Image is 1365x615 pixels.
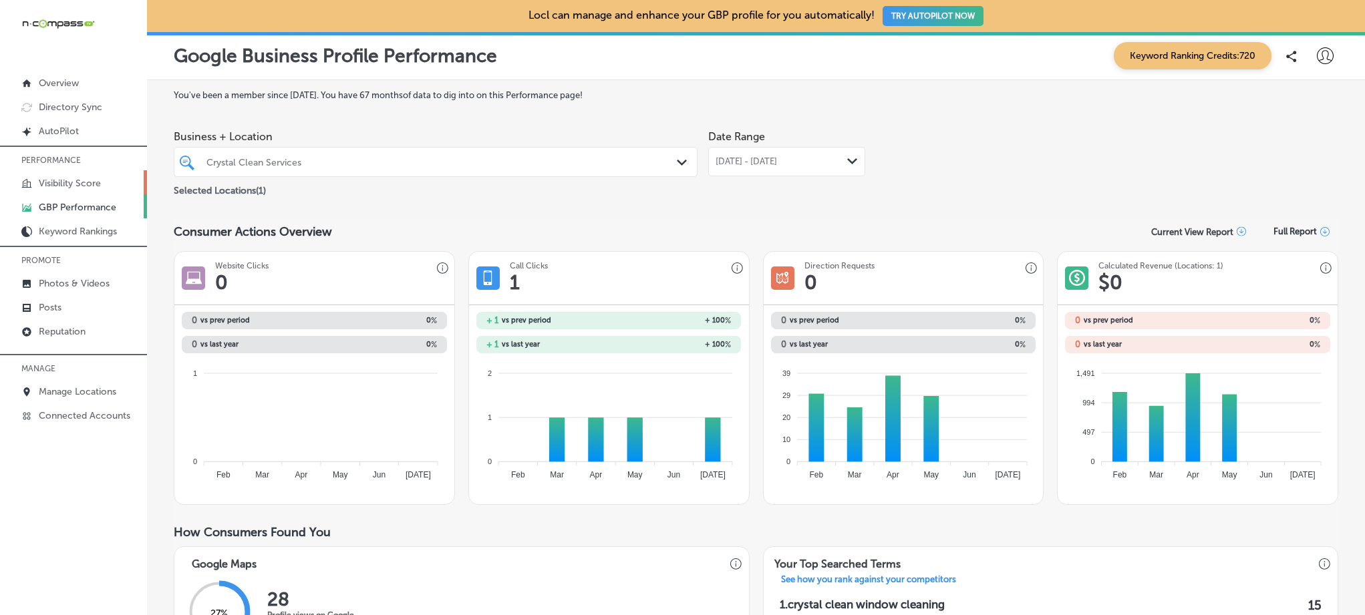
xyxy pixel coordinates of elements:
h1: 1 [510,270,520,294]
tspan: Apr [590,470,603,479]
tspan: Apr [295,470,308,479]
tspan: Jun [963,470,975,479]
h3: Website Clicks [215,261,269,270]
img: 660ab0bf-5cc7-4cb8-ba1c-48b5ae0f18e60NCTV_CLogo_TV_Black_-500x88.png [21,17,95,30]
tspan: Mar [255,470,269,479]
p: Keyword Rankings [39,226,117,237]
h3: Direction Requests [804,261,875,270]
tspan: Jun [1260,470,1273,479]
label: You've been a member since [DATE] . You have 67 months of data to dig into on this Performance page! [174,90,1338,100]
span: vs prev period [790,317,839,324]
h2: 0 [192,339,197,349]
tspan: 1 [193,369,197,377]
h2: 0 [1198,340,1320,349]
span: % [725,340,731,349]
tspan: 2 [488,369,492,377]
span: Full Report [1273,226,1317,236]
h3: Your Top Searched Terms [764,547,911,574]
span: How Consumers Found You [174,525,331,540]
p: Google Business Profile Performance [174,45,497,67]
tspan: 497 [1083,428,1095,436]
span: % [725,316,731,325]
tspan: 0 [193,457,197,465]
tspan: May [923,470,939,479]
p: Selected Locations ( 1 ) [174,180,266,196]
h2: 0 [903,316,1026,325]
span: vs prev period [1084,317,1133,324]
tspan: Jun [373,470,386,479]
tspan: 0 [1091,457,1095,465]
div: Crystal Clean Services [206,156,678,168]
tspan: Apr [1187,470,1199,479]
tspan: Mar [848,470,862,479]
p: Visibility Score [39,178,101,189]
p: Connected Accounts [39,410,130,421]
p: Photos & Videos [39,278,110,289]
h2: + 1 [486,339,498,349]
tspan: 0 [488,457,492,465]
h2: + 1 [486,315,498,325]
span: vs prev period [502,317,551,324]
tspan: Feb [511,470,525,479]
tspan: 1,491 [1076,369,1095,377]
tspan: 10 [782,435,790,443]
tspan: 1 [488,413,492,421]
h3: Call Clicks [510,261,548,270]
tspan: [DATE] [1290,470,1316,479]
h1: 0 [804,270,817,294]
span: Keyword Ranking Credits: 720 [1114,42,1271,69]
tspan: May [1222,470,1237,479]
p: Overview [39,77,79,89]
h2: 0 [1075,339,1080,349]
tspan: May [627,470,643,479]
p: GBP Performance [39,202,116,213]
p: Manage Locations [39,386,116,397]
tspan: Feb [1113,470,1127,479]
tspan: May [333,470,348,479]
h2: 0 [1198,316,1320,325]
tspan: Jun [667,470,680,479]
tspan: [DATE] [700,470,726,479]
tspan: 39 [782,369,790,377]
tspan: Mar [1150,470,1164,479]
h2: 0 [192,315,197,325]
h1: 0 [215,270,228,294]
a: See how you rank against your competitors [770,574,967,588]
h2: 0 [314,340,436,349]
tspan: Feb [216,470,231,479]
h2: 0 [903,340,1026,349]
span: % [1314,316,1320,325]
p: Directory Sync [39,101,102,113]
h2: + 100 [609,340,731,349]
span: vs last year [200,341,239,348]
p: Current View Report [1151,227,1233,237]
h3: Google Maps [181,547,267,574]
tspan: [DATE] [995,470,1020,479]
span: Consumer Actions Overview [174,224,332,239]
span: vs last year [502,341,540,348]
span: % [1020,316,1026,325]
h1: $ 0 [1098,270,1122,294]
p: AutoPilot [39,126,79,137]
span: [DATE] - [DATE] [716,156,777,167]
tspan: 29 [782,391,790,399]
span: % [1314,340,1320,349]
h2: 0 [1075,315,1080,325]
p: Reputation [39,326,86,337]
tspan: 994 [1083,399,1095,407]
span: % [431,340,437,349]
p: Posts [39,302,61,313]
h2: 0 [781,339,786,349]
tspan: Feb [809,470,823,479]
span: vs last year [790,341,828,348]
tspan: 20 [782,413,790,421]
label: Date Range [708,130,765,143]
h2: 0 [314,316,436,325]
tspan: Apr [887,470,899,479]
span: % [431,316,437,325]
tspan: 0 [786,457,790,465]
span: vs last year [1084,341,1122,348]
span: Business + Location [174,130,698,143]
h3: Calculated Revenue (Locations: 1) [1098,261,1223,270]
